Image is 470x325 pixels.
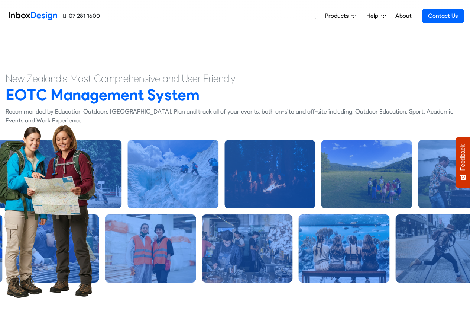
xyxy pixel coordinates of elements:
a: Products [322,9,359,23]
span: Products [325,12,351,20]
span: Help [366,12,381,20]
h4: New Zealand's Most Comprehensive and User Friendly [6,72,464,85]
span: Feedback [460,144,466,171]
div: Recommended by Education Outdoors [GEOGRAPHIC_DATA]. Plan and track all of your events, both on-s... [6,107,464,125]
a: About [393,9,414,23]
a: Contact Us [422,9,464,23]
a: Help [363,9,389,23]
h2: EOTC Management System [6,85,464,104]
button: Feedback - Show survey [456,137,470,188]
a: 07 281 1600 [63,12,100,20]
